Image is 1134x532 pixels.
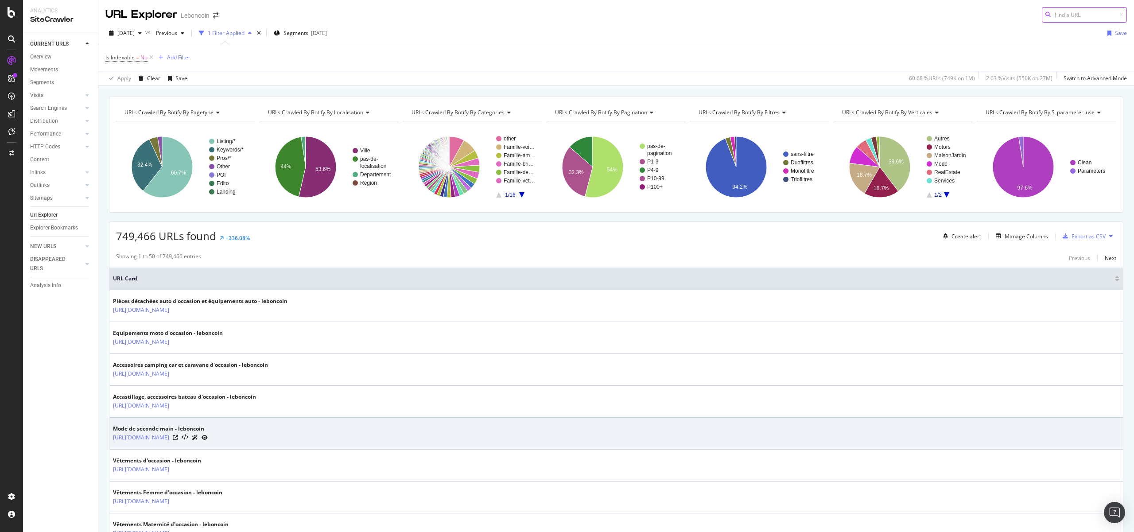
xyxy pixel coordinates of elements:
[30,7,91,15] div: Analytics
[1104,26,1127,40] button: Save
[217,147,244,153] text: Keywords/*
[504,152,535,159] text: Famille-am…
[547,128,686,206] svg: A chart.
[105,26,145,40] button: [DATE]
[181,11,210,20] div: Leboncoin
[30,155,92,164] a: Content
[30,39,69,49] div: CURRENT URLS
[266,105,391,120] h4: URLs Crawled By Botify By localisation
[30,52,51,62] div: Overview
[123,105,247,120] h4: URLs Crawled By Botify By pagetype
[113,297,287,305] div: Pièces détachées auto d'occasion et équipements auto - leboncoin
[569,169,584,175] text: 32.3%
[217,155,231,161] text: Pros/*
[30,65,58,74] div: Movements
[992,231,1048,241] button: Manage Columns
[217,172,226,178] text: POI
[155,52,190,63] button: Add Filter
[647,150,672,156] text: pagination
[315,166,330,172] text: 53.6%
[647,175,664,182] text: P10-99
[1042,7,1127,23] input: Find a URL
[30,91,83,100] a: Visits
[909,74,975,82] div: 60.68 % URLs ( 749K on 1M )
[732,184,747,190] text: 94.2%
[30,168,46,177] div: Inlinks
[553,105,678,120] h4: URLs Crawled By Botify By pagination
[270,26,330,40] button: Segments[DATE]
[113,369,169,378] a: [URL][DOMAIN_NAME]
[1060,71,1127,85] button: Switch to Advanced Mode
[1069,252,1090,263] button: Previous
[113,465,169,474] a: [URL][DOMAIN_NAME]
[30,116,83,126] a: Distribution
[986,74,1052,82] div: 2.03 % Visits ( 550K on 27M )
[840,105,965,120] h4: URLs Crawled By Botify By verticales
[697,105,821,120] h4: URLs Crawled By Botify By filtres
[208,29,245,37] div: 1 Filter Applied
[105,54,135,61] span: Is Indexable
[1105,252,1116,263] button: Next
[647,167,659,173] text: P4-9
[136,54,139,61] span: =
[647,159,659,165] text: P1-3
[1059,229,1106,243] button: Export as CSV
[202,433,208,442] a: URL Inspection
[30,142,60,151] div: HTTP Codes
[934,152,966,159] text: MaisonJardin
[217,180,229,186] text: Edito
[360,180,377,186] text: Region
[834,128,973,206] svg: A chart.
[1017,185,1032,191] text: 97.6%
[30,155,49,164] div: Content
[192,433,198,442] a: AI Url Details
[113,306,169,315] a: [URL][DOMAIN_NAME]
[30,210,58,220] div: Url Explorer
[934,144,951,150] text: Motors
[113,361,268,369] div: Accessoires camping car et caravane d'occasion - leboncoin
[986,109,1095,116] span: URLs Crawled By Botify By s_parameter_use
[281,163,291,170] text: 44%
[171,170,186,176] text: 60.7%
[113,329,223,337] div: Equipements moto d'occasion - leboncoin
[175,74,187,82] div: Save
[195,26,255,40] button: 1 Filter Applied
[113,425,208,433] div: Mode de seconde main - leboncoin
[504,178,535,184] text: Famille-vet…
[951,233,981,240] div: Create alert
[607,167,617,173] text: 54%
[173,435,178,440] a: Visit Online Page
[889,159,904,165] text: 39.6%
[30,194,83,203] a: Sitemaps
[117,29,135,37] span: 2025 Sep. 23rd
[113,433,169,442] a: [URL][DOMAIN_NAME]
[164,71,187,85] button: Save
[360,148,370,154] text: Ville
[182,435,188,441] button: View HTML Source
[30,78,54,87] div: Segments
[934,178,955,184] text: Services
[30,255,75,273] div: DISAPPEARED URLS
[30,242,83,251] a: NEW URLS
[116,229,216,243] span: 749,466 URLs found
[225,234,250,242] div: +336.08%
[213,12,218,19] div: arrow-right-arrow-left
[977,128,1116,206] svg: A chart.
[934,192,942,198] text: 1/2
[217,138,236,144] text: Listing/*
[113,520,229,528] div: Vêtements Maternité d'occasion - leboncoin
[874,185,889,191] text: 18.7%
[217,189,236,195] text: Landing
[791,176,812,183] text: Triofiltres
[113,393,256,401] div: Accastillage, accessoires bateau d'occasion - leboncoin
[1005,233,1048,240] div: Manage Columns
[140,51,148,64] span: No
[984,105,1108,120] h4: URLs Crawled By Botify By s_parameter_use
[360,163,386,169] text: localisation
[137,162,152,168] text: 32.4%
[30,104,83,113] a: Search Engines
[934,161,948,167] text: Mode
[113,275,1113,283] span: URL Card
